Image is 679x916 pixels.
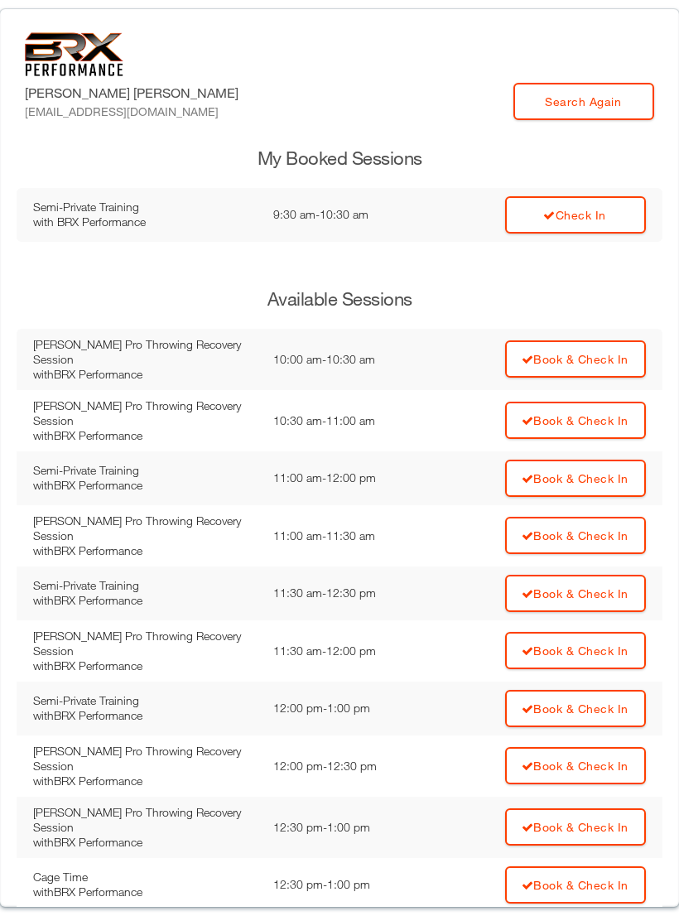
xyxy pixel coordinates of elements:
a: Book & Check In [505,517,646,554]
div: with BRX Performance [33,658,257,673]
img: 6f7da32581c89ca25d665dc3aae533e4f14fe3ef_original.svg [25,32,123,76]
div: [PERSON_NAME] Pro Throwing Recovery Session [33,805,257,835]
a: Book & Check In [505,632,646,669]
div: with BRX Performance [33,885,257,899]
div: [PERSON_NAME] Pro Throwing Recovery Session [33,398,257,428]
div: [PERSON_NAME] Pro Throwing Recovery Session [33,629,257,658]
div: with BRX Performance [33,774,257,788]
td: 11:30 am - 12:00 pm [265,620,432,682]
a: Book & Check In [505,575,646,612]
div: with BRX Performance [33,367,257,382]
a: Check In [505,196,646,234]
td: 9:30 am - 10:30 am [265,188,425,242]
div: with BRX Performance [33,478,257,493]
a: Book & Check In [505,747,646,784]
div: [PERSON_NAME] Pro Throwing Recovery Session [33,337,257,367]
h3: My Booked Sessions [17,146,662,171]
div: [EMAIL_ADDRESS][DOMAIN_NAME] [25,103,238,120]
td: 10:30 am - 11:00 am [265,390,432,451]
td: 11:00 am - 11:30 am [265,505,432,566]
div: Semi-Private Training [33,463,257,478]
div: with BRX Performance [33,428,257,443]
div: Semi-Private Training [33,200,257,215]
div: with BRX Performance [33,708,257,723]
div: [PERSON_NAME] Pro Throwing Recovery Session [33,513,257,543]
label: [PERSON_NAME] [PERSON_NAME] [25,83,238,120]
div: Semi-Private Training [33,578,257,593]
div: Semi-Private Training [33,693,257,708]
td: 12:30 pm - 1:00 pm [265,797,432,858]
td: 11:30 am - 12:30 pm [265,566,432,620]
div: [PERSON_NAME] Pro Throwing Recovery Session [33,744,257,774]
div: Cage Time [33,870,257,885]
td: 10:00 am - 10:30 am [265,329,432,390]
div: with BRX Performance [33,835,257,850]
a: Book & Check In [505,690,646,727]
div: with BRX Performance [33,215,257,229]
a: Book & Check In [505,460,646,497]
td: 12:30 pm - 1:00 pm [265,858,432,912]
a: Book & Check In [505,808,646,846]
td: 12:00 pm - 12:30 pm [265,735,432,797]
a: Search Again [513,83,654,120]
a: Book & Check In [505,866,646,904]
td: 12:00 pm - 1:00 pm [265,682,432,735]
h3: Available Sessions [17,287,662,312]
a: Book & Check In [505,402,646,439]
div: with BRX Performance [33,593,257,608]
a: Book & Check In [505,340,646,378]
div: with BRX Performance [33,543,257,558]
td: 11:00 am - 12:00 pm [265,451,432,505]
